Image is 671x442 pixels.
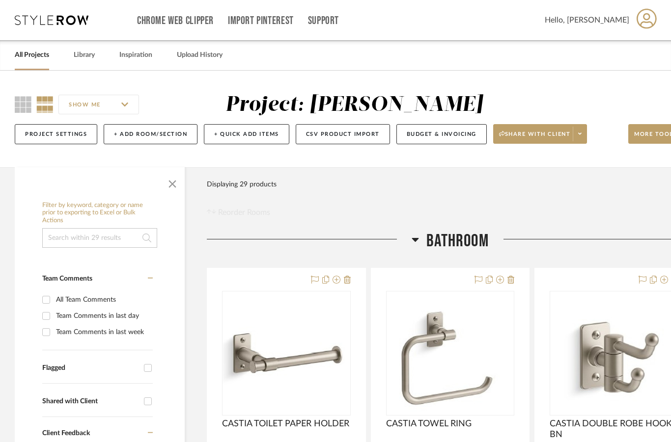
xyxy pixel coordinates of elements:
input: Search within 29 results [42,228,157,248]
a: Upload History [177,49,223,62]
a: Import Pinterest [228,17,294,25]
span: Share with client [499,130,571,145]
a: Library [74,49,95,62]
button: Share with client [493,124,587,144]
button: Reorder Rooms [207,207,270,218]
button: + Quick Add Items [204,124,289,144]
button: Project Settings [15,124,97,144]
button: Close [163,172,182,192]
img: CASTIA DOUBLE ROBE HOOK BN [564,292,664,415]
div: All Team Comments [56,292,150,308]
span: CASTIA TOILET PAPER HOLDER [222,418,349,429]
div: Team Comments in last week [56,324,150,340]
button: + Add Room/Section [104,124,197,144]
button: Budget & Invoicing [396,124,487,144]
a: Inspiration [119,49,152,62]
div: Project: [PERSON_NAME] [225,95,483,115]
span: Reorder Rooms [218,207,270,218]
a: All Projects [15,49,49,62]
span: Hello, [PERSON_NAME] [545,14,629,26]
div: Flagged [42,364,139,372]
button: CSV Product Import [296,124,390,144]
img: CASTIA TOWEL RING [399,292,502,415]
div: Team Comments in last day [56,308,150,324]
span: Client Feedback [42,430,90,437]
span: CASTIA TOWEL RING [386,418,472,429]
a: Chrome Web Clipper [137,17,214,25]
div: Displaying 29 products [207,175,277,194]
span: Bathroom [426,231,489,252]
a: Support [308,17,339,25]
div: Shared with Client [42,397,139,406]
h6: Filter by keyword, category or name prior to exporting to Excel or Bulk Actions [42,202,157,225]
img: CASTIA TOILET PAPER HOLDER [223,311,350,395]
span: Team Comments [42,275,92,282]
